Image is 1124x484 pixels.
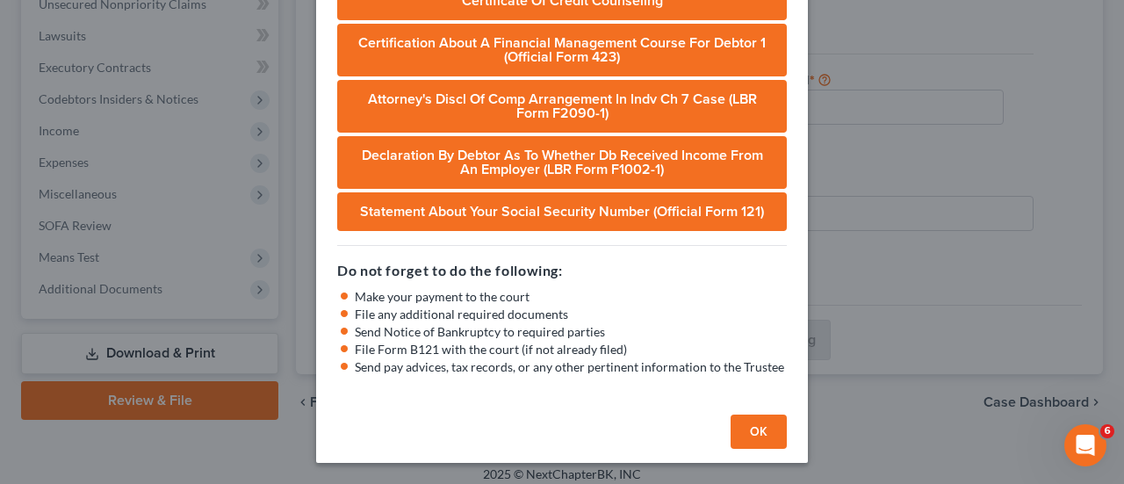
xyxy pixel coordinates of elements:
li: Send Notice of Bankruptcy to required parties [355,323,787,341]
a: Attorney's Discl of Comp Arrangement in Indv Ch 7 Case (LBR Form F2090-1) [337,80,787,133]
li: Make your payment to the court [355,288,787,306]
h5: Do not forget to do the following: [337,260,787,281]
a: Certification About a Financial Management Course for Debtor 1 (Official Form 423) [337,24,787,76]
span: 6 [1100,424,1114,438]
li: File any additional required documents [355,306,787,323]
iframe: Intercom live chat [1064,424,1106,466]
li: Send pay advices, tax records, or any other pertinent information to the Trustee [355,358,787,376]
a: Statement About Your Social Security Number (Official Form 121) [337,192,787,231]
li: File Form B121 with the court (if not already filed) [355,341,787,358]
button: OK [731,415,787,450]
a: Declaration by Debtor as to Whether Db Received Income From an Employer (LBR Form F1002-1) [337,136,787,189]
